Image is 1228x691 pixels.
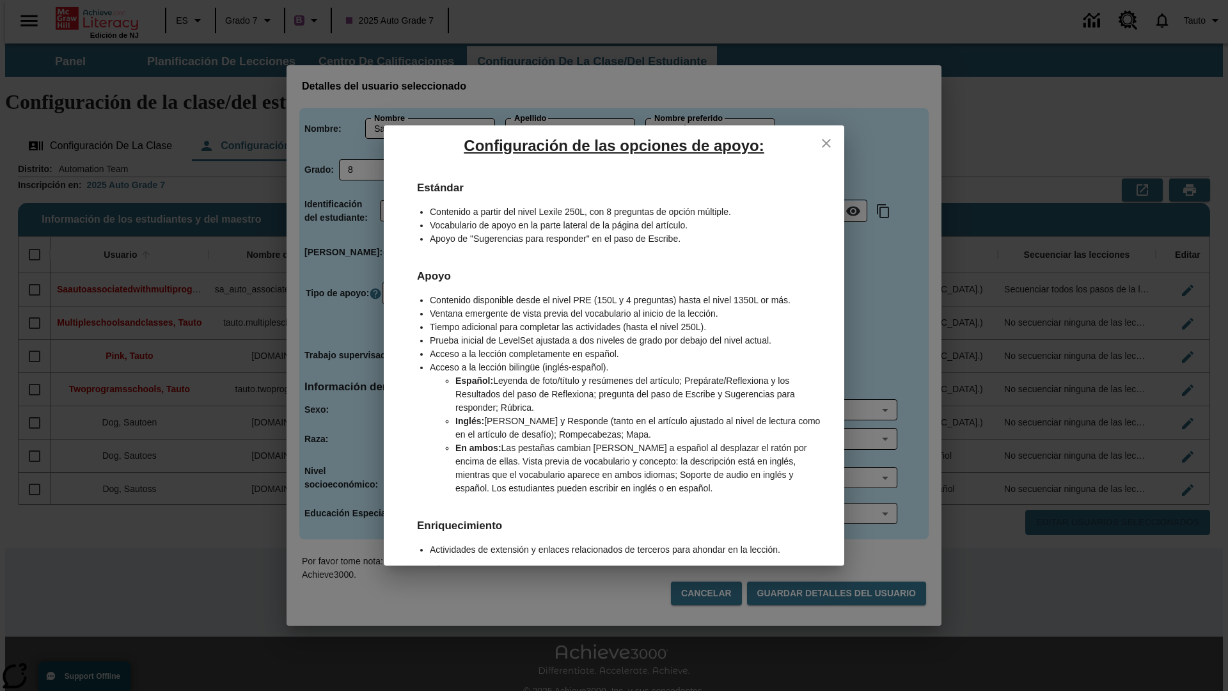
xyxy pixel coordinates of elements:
[430,219,824,232] li: Vocabulario de apoyo en la parte lateral de la página del artículo.
[430,543,824,557] li: Actividades de extensión y enlaces relacionados de terceros para ahondar en la lección.
[404,255,824,285] h6: Apoyo
[404,504,824,534] h6: Enriquecimiento
[455,416,484,426] b: Inglés:
[455,415,824,441] li: [PERSON_NAME] y Responde (tanto en el artículo ajustado al nivel de lectura como en el artículo d...
[455,443,501,453] b: En ambos:
[455,374,824,415] li: Leyenda de foto/título y resúmenes del artículo; Prepárate/Reflexiona y los Resultados del paso d...
[384,125,844,166] h5: Configuración de las opciones de apoyo:
[430,232,824,246] li: Apoyo de "Sugerencias para responder" en el paso de Escribe.
[430,307,824,321] li: Ventana emergente de vista previa del vocabulario al inicio de la lección.
[430,347,824,361] li: Acceso a la lección completamente en español.
[455,441,824,495] li: Las pestañas cambian [PERSON_NAME] a español al desplazar el ratón por encima de ellas. Vista pre...
[814,131,839,156] button: close
[430,205,824,219] li: Contenido a partir del nivel Lexile 250L, con 8 preguntas de opción múltiple.
[430,294,824,307] li: Contenido disponible desde el nivel PRE (150L y 4 preguntas) hasta el nivel 1350L or más.
[430,361,824,374] li: Acceso a la lección bilingüe (inglés-español).
[430,334,824,347] li: Prueba inicial de LevelSet ajustada a dos niveles de grado por debajo del nivel actual.
[455,376,493,386] b: Español:
[430,321,824,334] li: Tiempo adicional para completar las actividades (hasta el nivel 250L).
[404,166,824,196] h6: Estándar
